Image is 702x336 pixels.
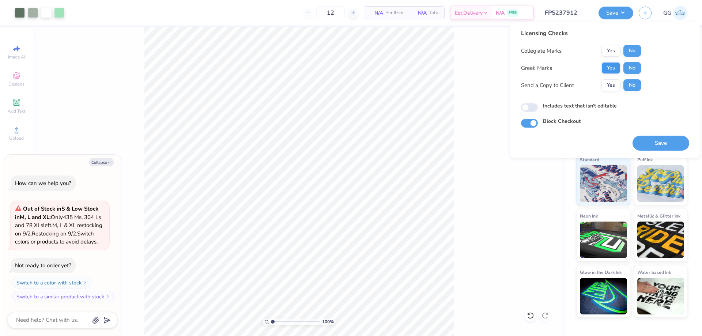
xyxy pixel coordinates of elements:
span: N/A [369,9,383,17]
div: Not ready to order yet? [15,262,71,269]
span: Glow in the Dark Ink [580,268,622,276]
button: No [623,45,641,57]
span: Upload [9,135,24,141]
strong: Out of Stock in S [23,205,66,212]
img: Puff Ink [637,165,684,202]
span: Metallic & Glitter Ink [637,212,680,220]
img: Switch to a color with stock [83,280,87,285]
span: Add Text [8,108,25,114]
button: No [623,62,641,74]
div: How can we help you? [15,180,71,187]
button: Save [633,136,689,151]
div: Collegiate Marks [521,47,562,55]
span: 100 % [322,318,334,325]
img: Gerson Garcia [673,6,687,20]
span: Image AI [8,54,25,60]
button: Yes [601,62,620,74]
button: Switch to a similar product with stock [12,291,114,302]
span: GG [663,9,671,17]
span: N/A [496,9,505,17]
label: Block Checkout [543,117,581,125]
a: GG [663,6,687,20]
span: Water based Ink [637,268,671,276]
button: Yes [601,79,620,91]
img: Metallic & Glitter Ink [637,222,684,258]
span: Est. Delivery [455,9,483,17]
span: Per Item [385,9,403,17]
span: Only 435 Ms, 304 Ls and 78 XLs left. M, L & XL restocking on 9/2. Restocking on 9/2. Switch color... [15,205,102,245]
button: No [623,79,641,91]
span: Total [429,9,440,17]
div: Licensing Checks [521,29,641,38]
span: Neon Ink [580,212,598,220]
img: Glow in the Dark Ink [580,278,627,314]
div: Send a Copy to Client [521,81,574,90]
button: Save [599,7,633,19]
input: Untitled Design [539,5,593,20]
div: Greek Marks [521,64,552,72]
span: Puff Ink [637,156,653,163]
span: FREE [509,10,517,15]
span: N/A [412,9,427,17]
strong: & Low Stock in M, L and XL : [15,205,98,221]
img: Water based Ink [637,278,684,314]
img: Switch to a similar product with stock [106,294,110,299]
button: Yes [601,45,620,57]
img: Neon Ink [580,222,627,258]
button: Collapse [89,158,114,166]
span: Designs [8,81,24,87]
button: Switch to a color with stock [12,277,91,288]
label: Includes text that isn't editable [543,102,617,110]
img: Standard [580,165,627,202]
span: Standard [580,156,599,163]
input: – – [316,6,345,19]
